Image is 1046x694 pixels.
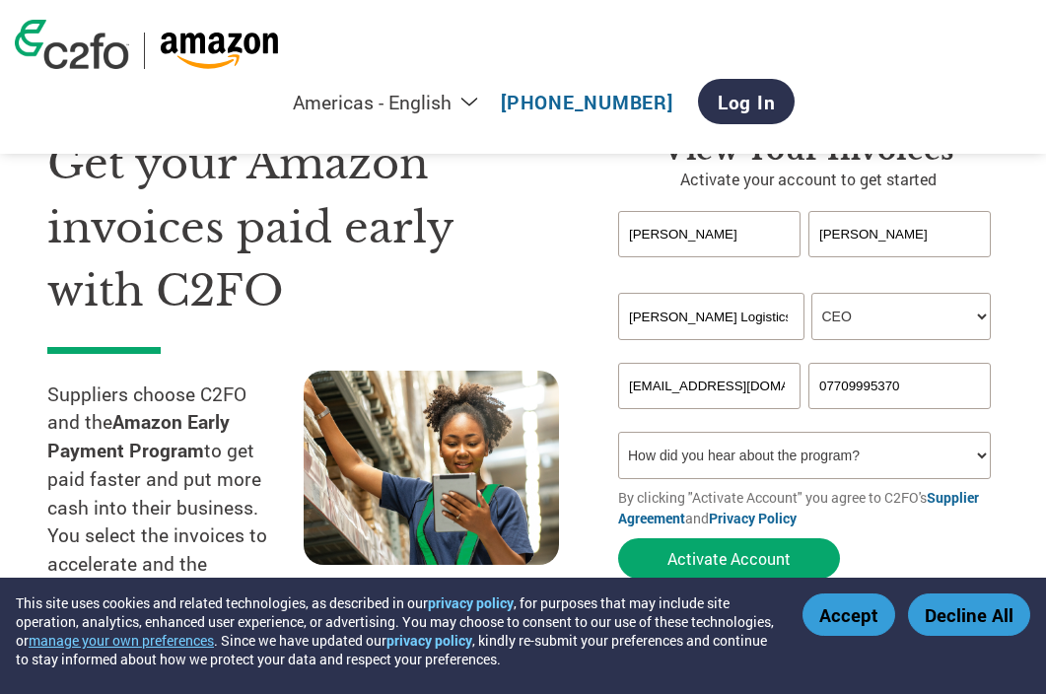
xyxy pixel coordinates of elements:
[618,487,999,528] p: By clicking "Activate Account" you agree to C2FO's and
[160,33,279,69] img: Amazon
[15,20,129,69] img: c2fo logo
[29,631,214,650] button: manage your own preferences
[802,593,895,636] button: Accept
[618,342,991,355] div: Invalid company name or company name is too long
[808,363,991,409] input: Phone*
[386,631,472,650] a: privacy policy
[501,90,673,114] a: [PHONE_NUMBER]
[618,259,801,285] div: Invalid first name or first name is too long
[618,411,801,424] div: Inavlid Email Address
[618,488,979,527] a: Supplier Agreement
[808,211,991,257] input: Last Name*
[428,593,514,612] a: privacy policy
[618,363,801,409] input: Invalid Email format
[16,593,774,668] div: This site uses cookies and related technologies, as described in our , for purposes that may incl...
[908,593,1030,636] button: Decline All
[304,371,560,565] img: supply chain worker
[811,293,991,340] select: Title/Role
[808,411,991,424] div: Inavlid Phone Number
[698,79,796,124] a: Log In
[47,132,559,323] h1: Get your Amazon invoices paid early with C2FO
[618,293,804,340] input: Your company name*
[47,409,230,462] strong: Amazon Early Payment Program
[808,259,991,285] div: Invalid last name or last name is too long
[618,538,840,579] button: Activate Account
[618,211,801,257] input: First Name*
[709,509,797,527] a: Privacy Policy
[47,381,304,607] p: Suppliers choose C2FO and the to get paid faster and put more cash into their business. You selec...
[618,168,999,191] p: Activate your account to get started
